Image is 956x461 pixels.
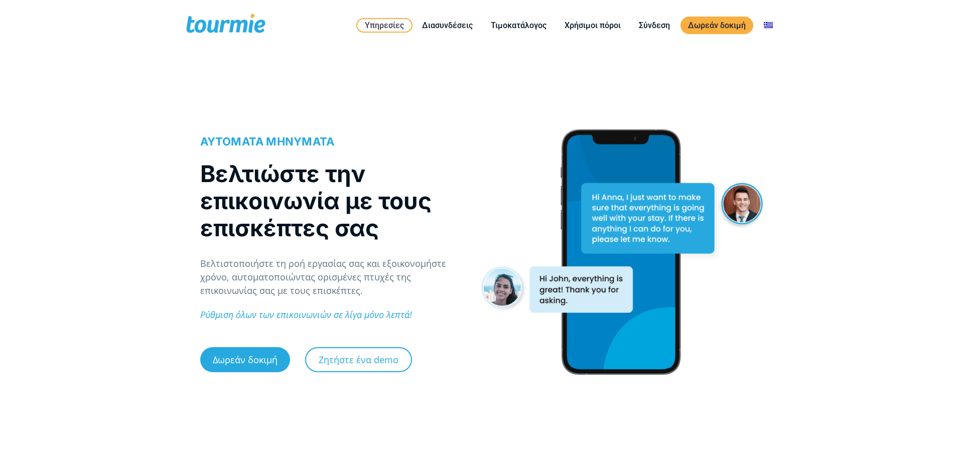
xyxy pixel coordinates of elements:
em: Ρύθμιση όλων των επικοινωνιών σε λίγα μόνο λεπτά! [200,309,412,321]
a: Σύνδεση [631,19,677,32]
a: Δωρεάν δοκιμή [680,17,753,34]
a: Ζητήστε ένα demo [305,347,412,372]
a: Υπηρεσίες [356,18,413,33]
a: Χρήσιμοι πόροι [557,19,628,32]
a: Τιμοκατάλογος [483,19,554,32]
p: Βελτιστοποιήστε τη ροή εργασίας σας και εξοικονομήστε χρόνο, αυτοματοποιώντας ορισμένες πτυχές τη... [200,257,468,297]
h1: Βελτιώστε την επικοινωνία με τους επισκέπτες σας [200,160,468,241]
a: Διασυνδέσεις [415,19,480,32]
a: Δωρεάν δοκιμή [200,347,290,372]
span: ΑΥΤΟΜΑΤΑ ΜΗΝΥΜΑΤΑ [200,135,335,148]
